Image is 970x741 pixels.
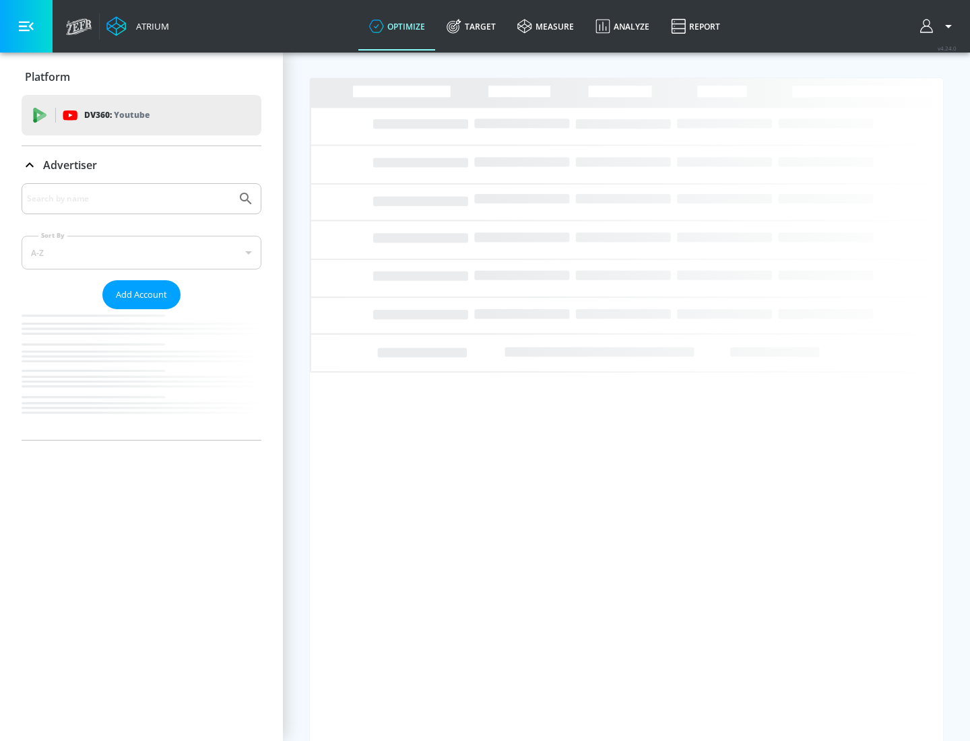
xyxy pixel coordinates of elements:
[938,44,957,52] span: v 4.24.0
[22,146,261,184] div: Advertiser
[22,309,261,440] nav: list of Advertiser
[27,190,231,207] input: Search by name
[102,280,181,309] button: Add Account
[358,2,436,51] a: optimize
[84,108,150,123] p: DV360:
[38,231,67,240] label: Sort By
[507,2,585,51] a: measure
[436,2,507,51] a: Target
[116,287,167,302] span: Add Account
[131,20,169,32] div: Atrium
[22,183,261,440] div: Advertiser
[43,158,97,172] p: Advertiser
[585,2,660,51] a: Analyze
[114,108,150,122] p: Youtube
[106,16,169,36] a: Atrium
[22,58,261,96] div: Platform
[25,69,70,84] p: Platform
[22,236,261,269] div: A-Z
[22,95,261,135] div: DV360: Youtube
[660,2,731,51] a: Report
